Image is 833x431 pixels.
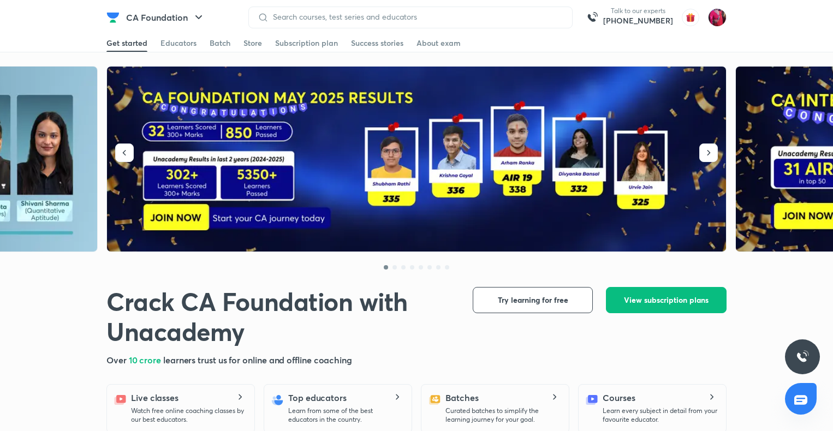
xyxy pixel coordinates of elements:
[160,34,197,52] a: Educators
[682,9,699,26] img: avatar
[445,391,478,404] h5: Batches
[796,350,809,363] img: ttu
[131,406,246,424] p: Watch free online coaching classes by our best educators.
[210,38,230,49] div: Batch
[606,287,727,313] button: View subscription plans
[445,406,560,424] p: Curated batches to simplify the learning journey for your goal.
[106,34,147,52] a: Get started
[351,34,403,52] a: Success stories
[243,34,262,52] a: Store
[416,38,461,49] div: About exam
[603,15,673,26] a: [PHONE_NUMBER]
[106,287,455,347] h1: Crack CA Foundation with Unacademy
[498,295,568,306] span: Try learning for free
[269,13,563,21] input: Search courses, test series and educators
[473,287,593,313] button: Try learning for free
[106,11,120,24] img: Company Logo
[160,38,197,49] div: Educators
[581,7,603,28] img: call-us
[120,7,212,28] button: CA Foundation
[416,34,461,52] a: About exam
[288,406,403,424] p: Learn from some of the best educators in the country.
[351,38,403,49] div: Success stories
[603,7,673,15] p: Talk to our experts
[288,391,347,404] h5: Top educators
[163,354,352,366] span: learners trust us for online and offline coaching
[243,38,262,49] div: Store
[106,354,129,366] span: Over
[131,391,178,404] h5: Live classes
[603,406,717,424] p: Learn every subject in detail from your favourite educator.
[624,295,709,306] span: View subscription plans
[275,34,338,52] a: Subscription plan
[129,354,163,366] span: 10 crore
[603,391,635,404] h5: Courses
[210,34,230,52] a: Batch
[708,8,727,27] img: Anushka Gupta
[106,38,147,49] div: Get started
[275,38,338,49] div: Subscription plan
